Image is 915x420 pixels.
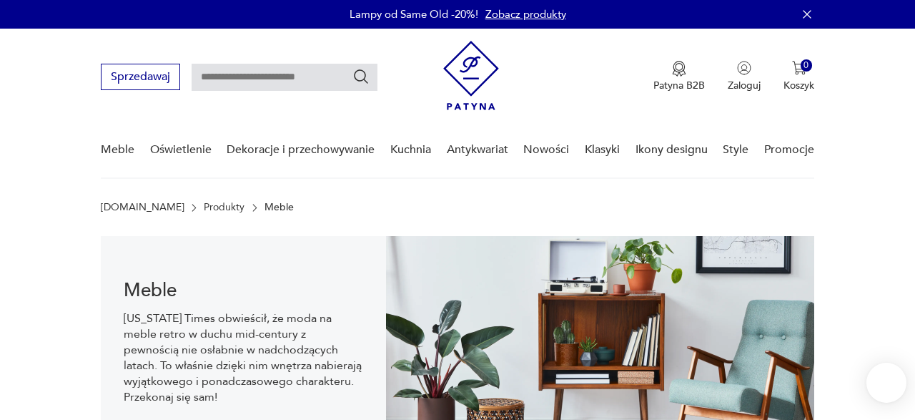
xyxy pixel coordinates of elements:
a: Promocje [764,122,814,177]
button: 0Koszyk [783,61,814,92]
button: Patyna B2B [653,61,705,92]
p: Koszyk [783,79,814,92]
img: Ikona koszyka [792,61,806,75]
p: Zaloguj [728,79,761,92]
img: Ikona medalu [672,61,686,77]
a: Zobacz produkty [485,7,566,21]
button: Zaloguj [728,61,761,92]
img: Ikonka użytkownika [737,61,751,75]
a: Sprzedawaj [101,73,180,83]
a: Dekoracje i przechowywanie [227,122,375,177]
iframe: Smartsupp widget button [866,363,906,403]
a: Ikona medaluPatyna B2B [653,61,705,92]
button: Sprzedawaj [101,64,180,90]
a: Nowości [523,122,569,177]
a: [DOMAIN_NAME] [101,202,184,213]
p: [US_STATE] Times obwieścił, że moda na meble retro w duchu mid-century z pewnością nie osłabnie w... [124,311,363,405]
h1: Meble [124,282,363,299]
a: Meble [101,122,134,177]
button: Szukaj [352,68,370,85]
div: 0 [801,59,813,72]
a: Style [723,122,748,177]
a: Oświetlenie [150,122,212,177]
a: Klasyki [585,122,620,177]
p: Meble [264,202,294,213]
p: Patyna B2B [653,79,705,92]
a: Antykwariat [447,122,508,177]
a: Kuchnia [390,122,431,177]
p: Lampy od Same Old -20%! [350,7,478,21]
img: Patyna - sklep z meblami i dekoracjami vintage [443,41,499,110]
a: Produkty [204,202,244,213]
a: Ikony designu [635,122,708,177]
